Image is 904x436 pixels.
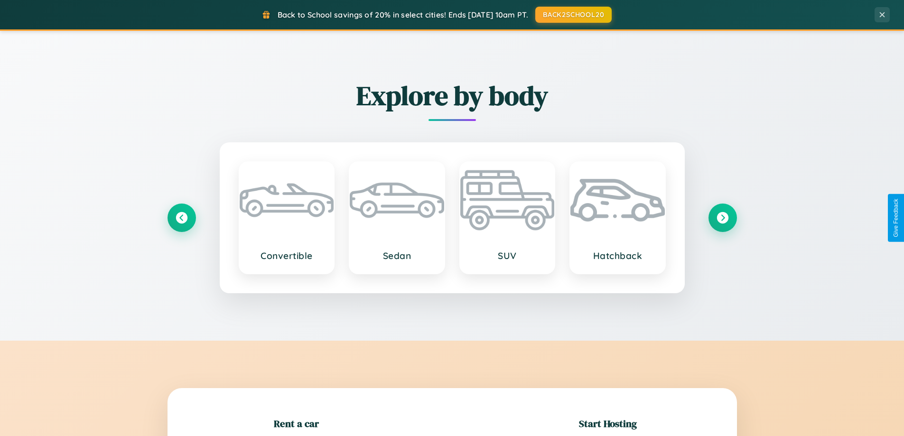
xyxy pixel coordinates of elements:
h2: Start Hosting [579,417,637,430]
h3: Hatchback [580,250,655,261]
span: Back to School savings of 20% in select cities! Ends [DATE] 10am PT. [278,10,528,19]
h2: Explore by body [168,77,737,114]
h3: Sedan [359,250,435,261]
h3: Convertible [249,250,325,261]
h3: SUV [470,250,545,261]
button: BACK2SCHOOL20 [535,7,612,23]
h2: Rent a car [274,417,319,430]
div: Give Feedback [893,199,899,237]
